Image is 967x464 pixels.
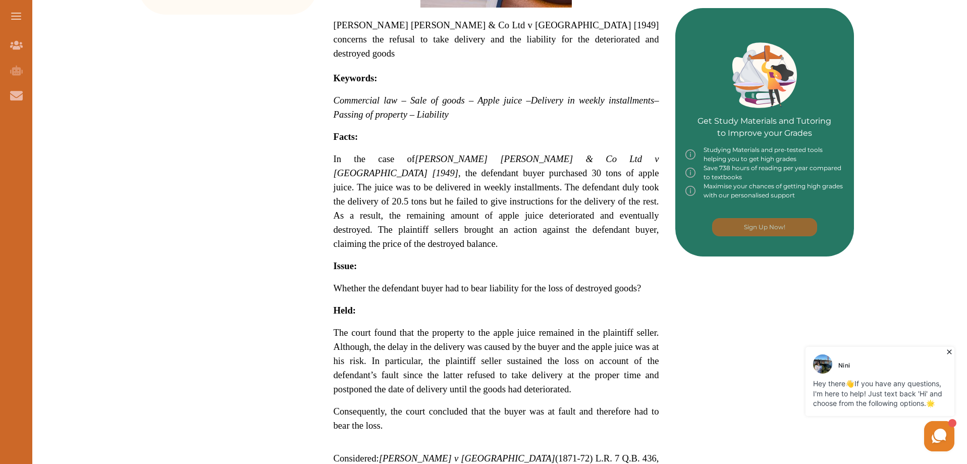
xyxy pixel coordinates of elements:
[334,153,659,249] span: In the case of , the defendant buyer purchased 30 tons of apple juice. The juice was to be delive...
[725,344,957,454] iframe: HelpCrunch
[334,95,659,120] span: – Passing of property – Liability
[685,182,844,200] div: Maximise your chances of getting high grades with our personalised support
[697,87,831,139] p: Get Study Materials and Tutoring to Improve your Grades
[334,153,659,178] span: [PERSON_NAME] [PERSON_NAME] & Co Ltd v [GEOGRAPHIC_DATA] [1949]
[685,164,844,182] div: Save 738 hours of reading per year compared to textbooks
[712,218,817,236] button: [object Object]
[531,95,654,106] span: Delivery in weekly installments
[334,305,356,316] strong: Held:
[334,73,378,83] strong: Keywords:
[685,145,844,164] div: Studying Materials and pre-tested tools helping you to get high grades
[685,182,695,200] img: info-img
[334,283,641,293] span: Whether the defendant buyer had to bear liability for the loss of destroyed goods?
[334,406,659,431] span: Consequently, the court concluded that the buyer was at fault and therefore had to bear the loss.
[744,223,785,232] p: Sign Up Now!
[685,164,695,182] img: info-img
[334,95,531,106] span: Commercial law – Sale of goods – Apple juice –
[334,131,358,142] strong: Facts:
[379,453,555,463] em: [PERSON_NAME] v [GEOGRAPHIC_DATA]
[732,42,797,108] img: Green card image
[334,261,357,271] strong: Issue:
[334,20,659,59] span: [PERSON_NAME] [PERSON_NAME] & Co Ltd v [GEOGRAPHIC_DATA] [1949] concerns the refusal to take deli...
[685,145,695,164] img: info-img
[687,297,879,321] iframe: Reviews Badge Ribbon Widget
[334,327,659,394] span: The court found that the property to the apple juice remained in the plaintiff seller. Although, ...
